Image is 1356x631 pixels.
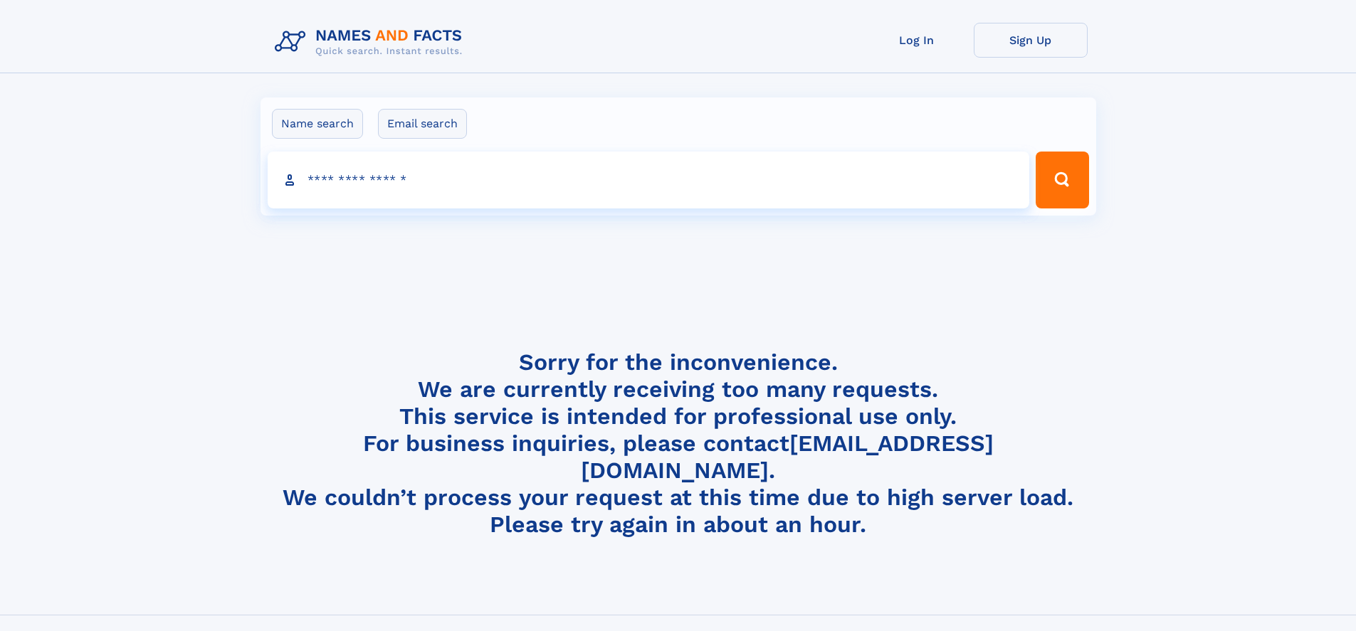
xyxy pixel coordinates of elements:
[378,109,467,139] label: Email search
[269,349,1088,539] h4: Sorry for the inconvenience. We are currently receiving too many requests. This service is intend...
[268,152,1030,208] input: search input
[860,23,974,58] a: Log In
[581,430,994,484] a: [EMAIL_ADDRESS][DOMAIN_NAME]
[269,23,474,61] img: Logo Names and Facts
[1036,152,1088,208] button: Search Button
[272,109,363,139] label: Name search
[974,23,1088,58] a: Sign Up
